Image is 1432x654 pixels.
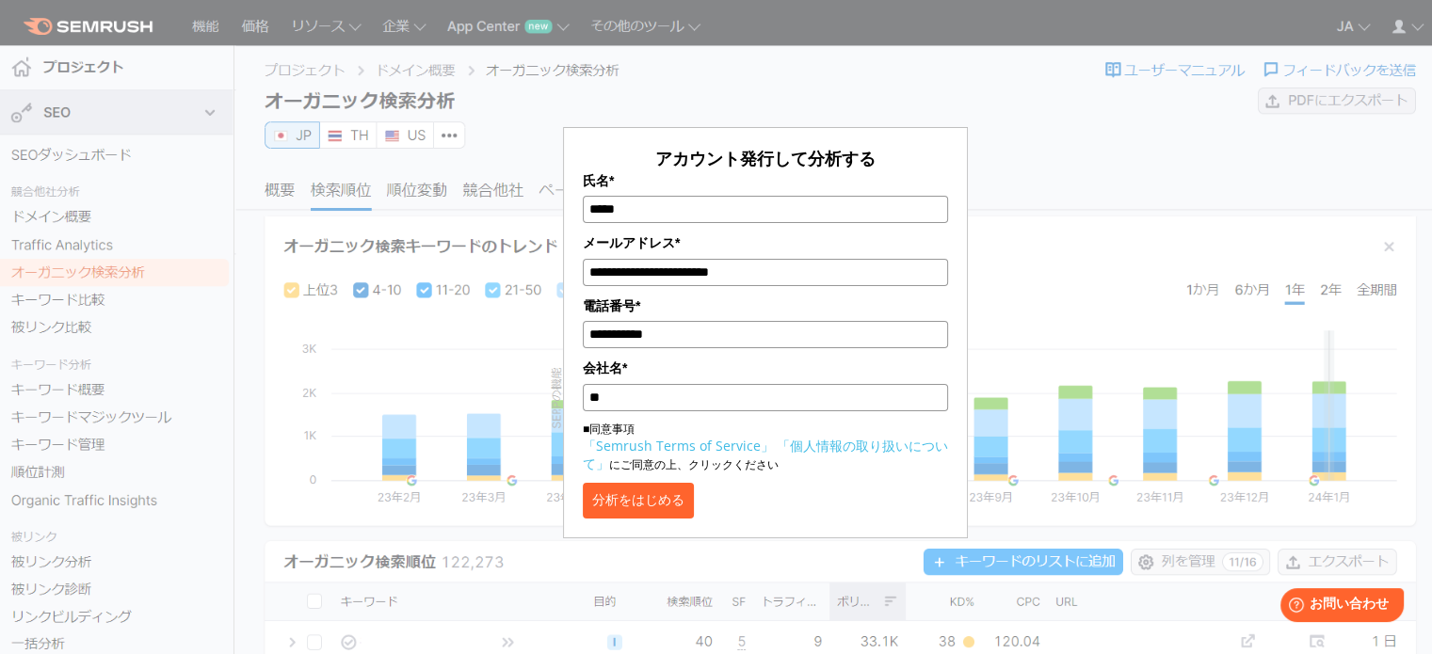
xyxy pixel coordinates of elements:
[583,437,948,472] a: 「個人情報の取り扱いについて」
[583,421,948,473] p: ■同意事項 にご同意の上、クリックください
[583,295,948,316] label: 電話番号*
[583,437,774,455] a: 「Semrush Terms of Service」
[583,483,694,518] button: 分析をはじめる
[1264,581,1411,633] iframe: Help widget launcher
[583,232,948,253] label: メールアドレス*
[655,147,876,169] span: アカウント発行して分析する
